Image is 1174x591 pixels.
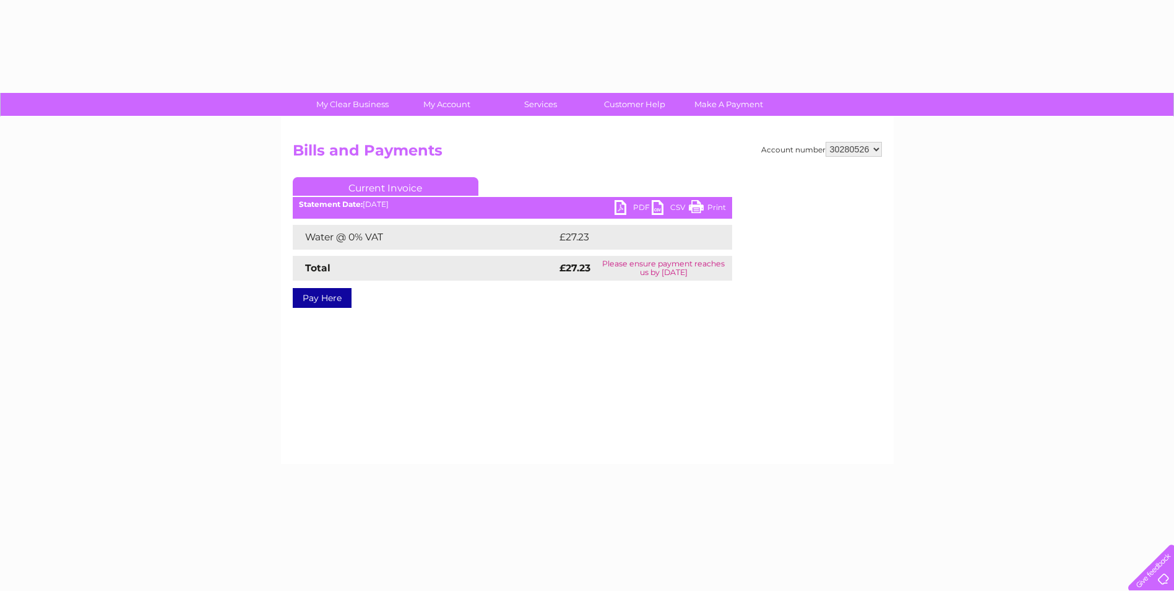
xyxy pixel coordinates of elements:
[652,200,689,218] a: CSV
[678,93,780,116] a: Make A Payment
[615,200,652,218] a: PDF
[299,199,363,209] b: Statement Date:
[761,142,882,157] div: Account number
[689,200,726,218] a: Print
[301,93,404,116] a: My Clear Business
[293,142,882,165] h2: Bills and Payments
[395,93,498,116] a: My Account
[293,200,732,209] div: [DATE]
[293,288,352,308] a: Pay Here
[293,177,478,196] a: Current Invoice
[293,225,556,250] td: Water @ 0% VAT
[305,262,330,274] strong: Total
[595,256,732,281] td: Please ensure payment reaches us by [DATE]
[490,93,592,116] a: Services
[584,93,686,116] a: Customer Help
[559,262,590,274] strong: £27.23
[556,225,706,250] td: £27.23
